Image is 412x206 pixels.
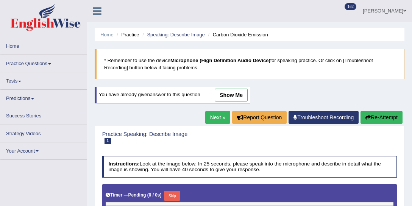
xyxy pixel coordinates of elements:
div: You have already given answer to this question [95,87,250,103]
span: 1 [105,138,111,144]
a: Practice Questions [0,55,87,70]
b: ( [147,192,149,198]
a: Home [0,37,87,52]
li: Carbon Dioxide Emission [206,31,268,38]
li: Practice [115,31,139,38]
a: Tests [0,72,87,87]
a: Predictions [0,90,87,105]
h5: Timer — [106,193,161,198]
b: Microphone (High Definition Audio Device) [170,58,270,63]
button: Skip [164,191,180,201]
a: show me [215,89,248,101]
button: Report Question [232,111,287,124]
blockquote: * Remember to use the device for speaking practice. Or click on [Troubleshoot Recording] button b... [95,49,404,79]
a: Your Account [0,142,87,157]
button: Re-Attempt [360,111,403,124]
a: Speaking: Describe Image [147,32,204,37]
h4: Look at the image below. In 25 seconds, please speak into the microphone and describe in detail w... [102,156,397,178]
a: Troubleshoot Recording [289,111,359,124]
b: 0 / 0s [149,192,160,198]
b: ) [160,192,161,198]
span: 162 [345,3,356,10]
a: Success Stories [0,107,87,122]
a: Home [100,32,114,37]
b: Pending [128,192,146,198]
h2: Practice Speaking: Describe Image [102,131,285,144]
a: Strategy Videos [0,125,87,140]
a: Next » [205,111,230,124]
b: Instructions: [108,161,139,167]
